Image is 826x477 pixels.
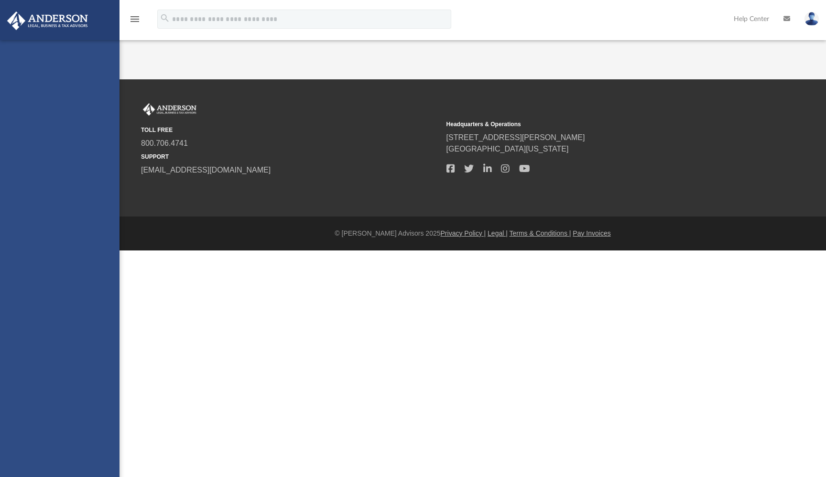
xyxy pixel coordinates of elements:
[141,103,198,116] img: Anderson Advisors Platinum Portal
[510,229,571,237] a: Terms & Conditions |
[120,228,826,238] div: © [PERSON_NAME] Advisors 2025
[4,11,91,30] img: Anderson Advisors Platinum Portal
[446,145,569,153] a: [GEOGRAPHIC_DATA][US_STATE]
[446,120,745,129] small: Headquarters & Operations
[141,166,271,174] a: [EMAIL_ADDRESS][DOMAIN_NAME]
[488,229,508,237] a: Legal |
[573,229,610,237] a: Pay Invoices
[160,13,170,23] i: search
[129,13,141,25] i: menu
[141,126,440,134] small: TOLL FREE
[446,133,585,141] a: [STREET_ADDRESS][PERSON_NAME]
[141,139,188,147] a: 800.706.4741
[441,229,486,237] a: Privacy Policy |
[129,18,141,25] a: menu
[141,152,440,161] small: SUPPORT
[804,12,819,26] img: User Pic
